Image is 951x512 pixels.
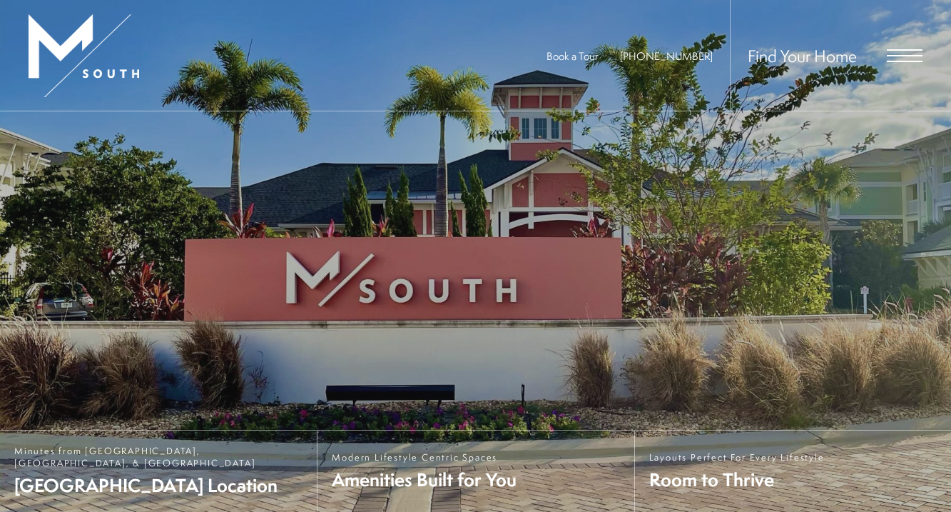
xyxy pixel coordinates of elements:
span: [GEOGRAPHIC_DATA] Location [14,473,302,498]
span: [PHONE_NUMBER] [620,49,713,64]
img: MSouth [29,14,139,97]
a: Book a Tour [546,49,599,64]
button: Open Menu [887,49,922,62]
a: Find Your Home [748,44,857,67]
a: Call Us at 813-570-8014 [620,49,713,64]
span: Minutes from [GEOGRAPHIC_DATA], [GEOGRAPHIC_DATA], & [GEOGRAPHIC_DATA] [14,445,302,469]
